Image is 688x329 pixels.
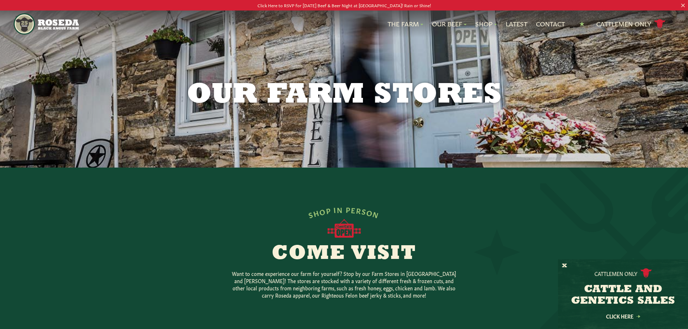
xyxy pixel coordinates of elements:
span: N [372,209,380,219]
a: The Farm [388,19,423,29]
div: SHOP IN PERSON [307,205,381,219]
img: cattle-icon.svg [640,268,652,278]
h3: CATTLE AND GENETICS SALES [567,284,679,307]
span: R [356,206,362,215]
p: Want to come experience our farm for yourself? Stop by our Farm Stores in [GEOGRAPHIC_DATA] and [... [229,270,460,299]
nav: Main Navigation [14,10,674,38]
button: X [562,262,567,270]
a: Our Beef [432,19,467,29]
span: O [319,207,327,216]
a: Latest [506,19,527,29]
span: P [325,206,332,215]
span: N [337,205,343,213]
img: https://roseda.com/wp-content/uploads/2021/05/roseda-25-header.png [14,13,78,35]
span: P [346,205,351,213]
h2: Come Visit [205,244,483,264]
p: Click Here to RSVP for [DATE] Beef & Beer Night at [GEOGRAPHIC_DATA]! Rain or Shine! [34,1,654,9]
span: E [351,205,356,214]
span: H [312,208,320,217]
h1: Our Farm Stores [159,81,529,110]
span: I [333,205,337,214]
span: S [307,210,314,219]
a: Shop [475,19,497,29]
a: Cattlemen Only [596,18,666,30]
span: O [366,208,374,217]
span: S [361,207,367,215]
p: Cattlemen Only [594,270,637,277]
a: Click Here [590,314,655,319]
a: Contact [536,19,565,29]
